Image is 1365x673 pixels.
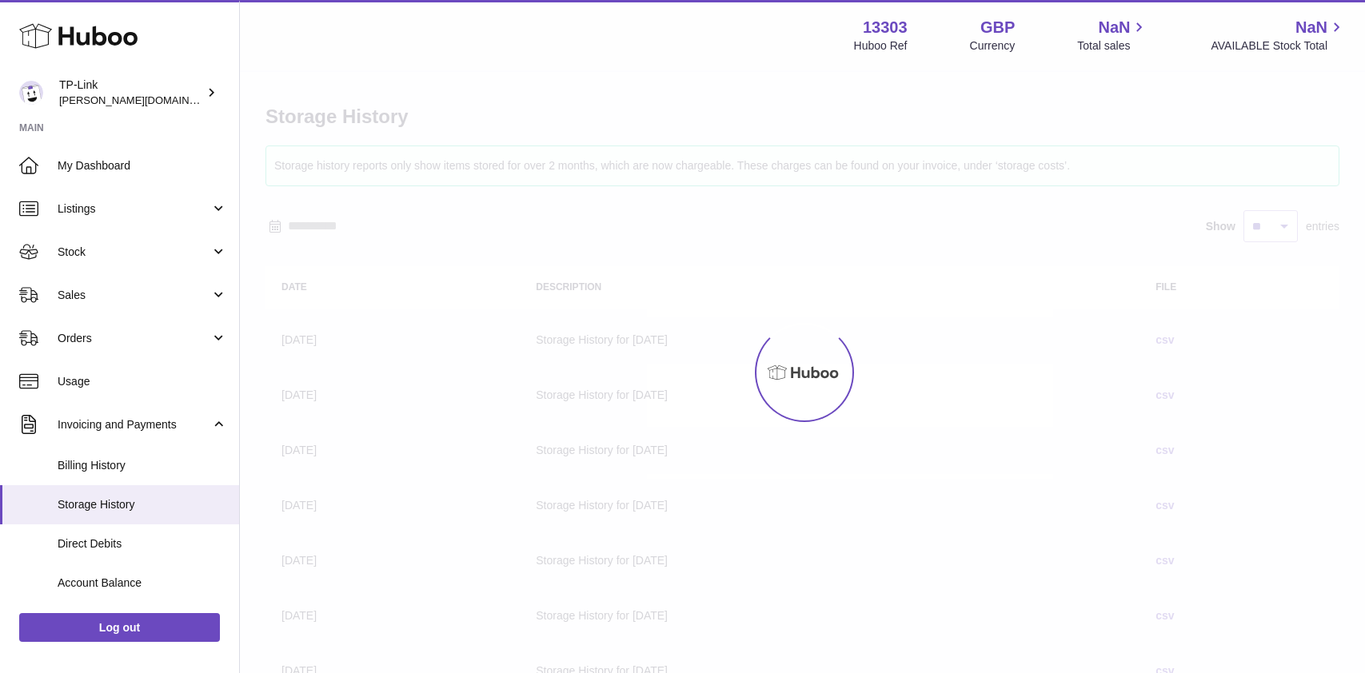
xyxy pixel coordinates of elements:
[19,81,43,105] img: susie.li@tp-link.com
[58,497,227,512] span: Storage History
[58,536,227,552] span: Direct Debits
[1098,17,1130,38] span: NaN
[863,17,908,38] strong: 13303
[58,458,227,473] span: Billing History
[1077,17,1148,54] a: NaN Total sales
[19,613,220,642] a: Log out
[1211,38,1346,54] span: AVAILABLE Stock Total
[1211,17,1346,54] a: NaN AVAILABLE Stock Total
[58,158,227,173] span: My Dashboard
[58,331,210,346] span: Orders
[854,38,908,54] div: Huboo Ref
[58,201,210,217] span: Listings
[58,288,210,303] span: Sales
[58,374,227,389] span: Usage
[1295,17,1327,38] span: NaN
[980,17,1015,38] strong: GBP
[58,575,227,591] span: Account Balance
[59,78,203,108] div: TP-Link
[1077,38,1148,54] span: Total sales
[58,417,210,432] span: Invoicing and Payments
[58,245,210,260] span: Stock
[59,94,404,106] span: [PERSON_NAME][DOMAIN_NAME][EMAIL_ADDRESS][DOMAIN_NAME]
[970,38,1016,54] div: Currency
